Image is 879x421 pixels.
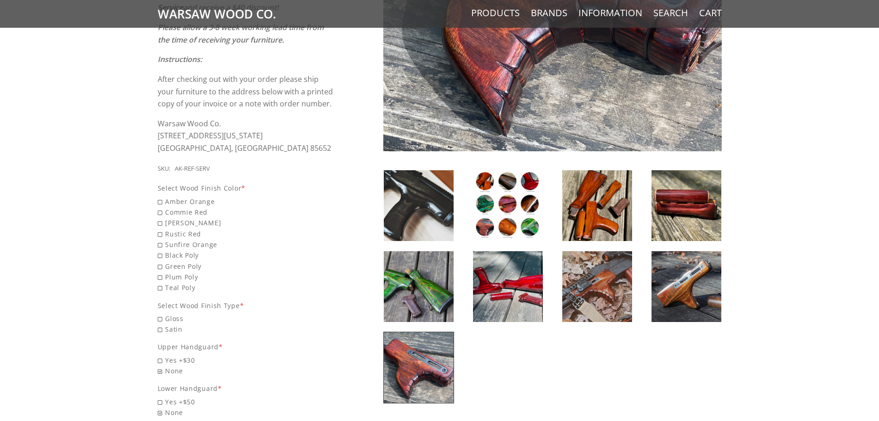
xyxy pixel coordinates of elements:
[158,207,335,217] span: Commie Red
[158,324,335,334] span: Satin
[158,217,335,228] span: [PERSON_NAME]
[158,143,331,153] span: [GEOGRAPHIC_DATA], [GEOGRAPHIC_DATA] 85652
[158,196,335,207] span: Amber Orange
[652,170,721,241] img: AK Wood Refinishing Service
[158,383,335,394] div: Lower Handguard
[473,170,543,241] img: AK Wood Refinishing Service
[158,239,335,250] span: Sunfire Orange
[158,282,335,293] span: Teal Poly
[158,365,335,376] span: None
[158,229,335,239] span: Rustic Red
[158,164,170,174] div: SKU:
[562,170,632,241] img: AK Wood Refinishing Service
[158,341,335,352] div: Upper Handguard
[158,355,335,365] span: Yes +$30
[158,407,335,418] span: None
[158,54,202,64] em: Instructions:
[699,7,722,19] a: Cart
[158,300,335,311] div: Select Wood Finish Type
[158,73,335,110] p: After checking out with your order please ship your furniture to the address below with a printed...
[158,183,335,193] div: Select Wood Finish Color
[578,7,642,19] a: Information
[175,164,210,174] div: AK-REF-SERV
[158,272,335,282] span: Plum Poly
[652,251,721,322] img: AK Wood Refinishing Service
[158,130,263,141] span: [STREET_ADDRESS][US_STATE]
[384,251,454,322] img: AK Wood Refinishing Service
[473,251,543,322] img: AK Wood Refinishing Service
[158,118,221,129] span: Warsaw Wood Co.
[653,7,688,19] a: Search
[158,250,335,260] span: Black Poly
[531,7,567,19] a: Brands
[471,7,520,19] a: Products
[158,313,335,324] span: Gloss
[562,251,632,322] img: AK Wood Refinishing Service
[158,22,324,45] em: Please allow a 3-8 week working lead time from the time of receiving your furniture.
[158,396,335,407] span: Yes +$50
[384,170,454,241] img: AK Wood Refinishing Service
[384,332,454,403] img: AK Wood Refinishing Service
[158,261,335,272] span: Green Poly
